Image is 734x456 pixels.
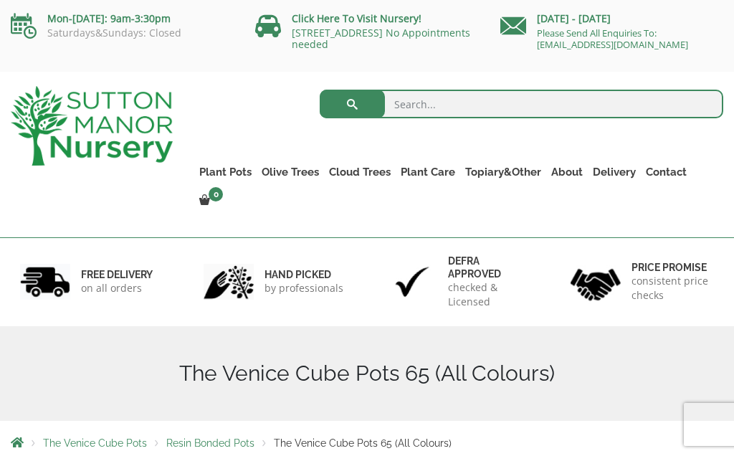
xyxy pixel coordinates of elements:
[571,260,621,303] img: 4.jpg
[537,27,688,51] a: Please Send All Enquiries To: [EMAIL_ADDRESS][DOMAIN_NAME]
[43,437,147,449] a: The Venice Cube Pots
[11,10,234,27] p: Mon-[DATE]: 9am-3:30pm
[11,86,173,166] img: logo
[264,268,343,281] h6: hand picked
[20,264,70,300] img: 1.jpg
[204,264,254,300] img: 2.jpg
[396,162,460,182] a: Plant Care
[292,26,470,51] a: [STREET_ADDRESS] No Appointments needed
[11,361,723,386] h1: The Venice Cube Pots 65 (All Colours)
[546,162,588,182] a: About
[460,162,546,182] a: Topiary&Other
[631,274,714,303] p: consistent price checks
[81,281,153,295] p: on all orders
[11,437,723,448] nav: Breadcrumbs
[641,162,692,182] a: Contact
[448,280,530,309] p: checked & Licensed
[500,10,723,27] p: [DATE] - [DATE]
[448,255,530,280] h6: Defra approved
[324,162,396,182] a: Cloud Trees
[588,162,641,182] a: Delivery
[166,437,254,449] a: Resin Bonded Pots
[257,162,324,182] a: Olive Trees
[274,437,452,449] span: The Venice Cube Pots 65 (All Colours)
[81,268,153,281] h6: FREE DELIVERY
[292,11,421,25] a: Click Here To Visit Nursery!
[194,162,257,182] a: Plant Pots
[387,264,437,300] img: 3.jpg
[194,191,227,211] a: 0
[320,90,723,118] input: Search...
[11,27,234,39] p: Saturdays&Sundays: Closed
[631,261,714,274] h6: Price promise
[264,281,343,295] p: by professionals
[209,187,223,201] span: 0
